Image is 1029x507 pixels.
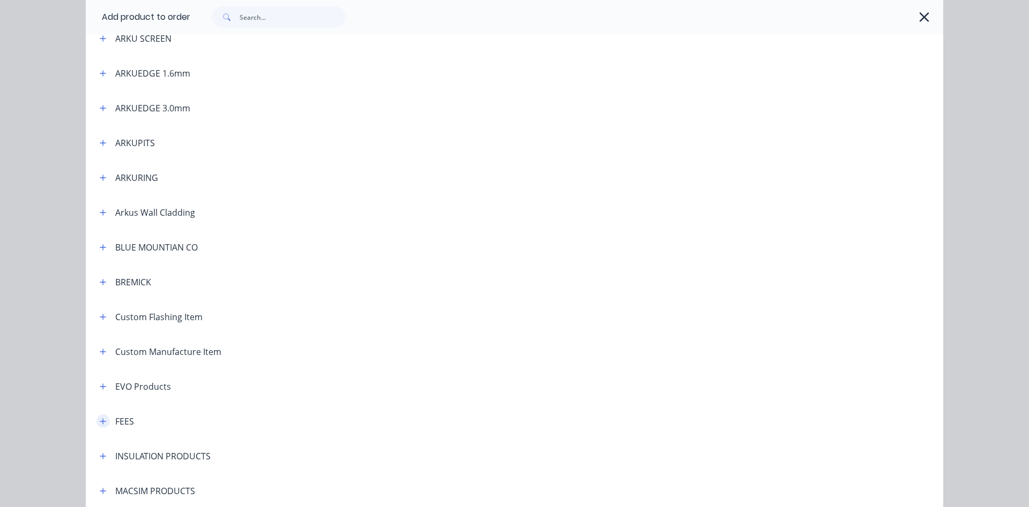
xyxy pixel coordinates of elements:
[115,206,195,219] div: Arkus Wall Cladding
[115,32,171,45] div: ARKU SCREEN
[115,450,211,463] div: INSULATION PRODUCTS
[115,485,195,497] div: MACSIM PRODUCTS
[240,6,346,28] input: Search...
[115,171,158,184] div: ARKURING
[115,415,134,428] div: FEES
[115,380,171,393] div: EVO Products
[115,137,155,149] div: ARKUPITS
[115,276,151,289] div: BREMICK
[115,345,221,358] div: Custom Manufacture Item
[115,67,190,80] div: ARKUEDGE 1.6mm
[115,241,198,254] div: BLUE MOUNTIAN CO
[115,311,203,323] div: Custom Flashing Item
[115,102,190,115] div: ARKUEDGE 3.0mm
